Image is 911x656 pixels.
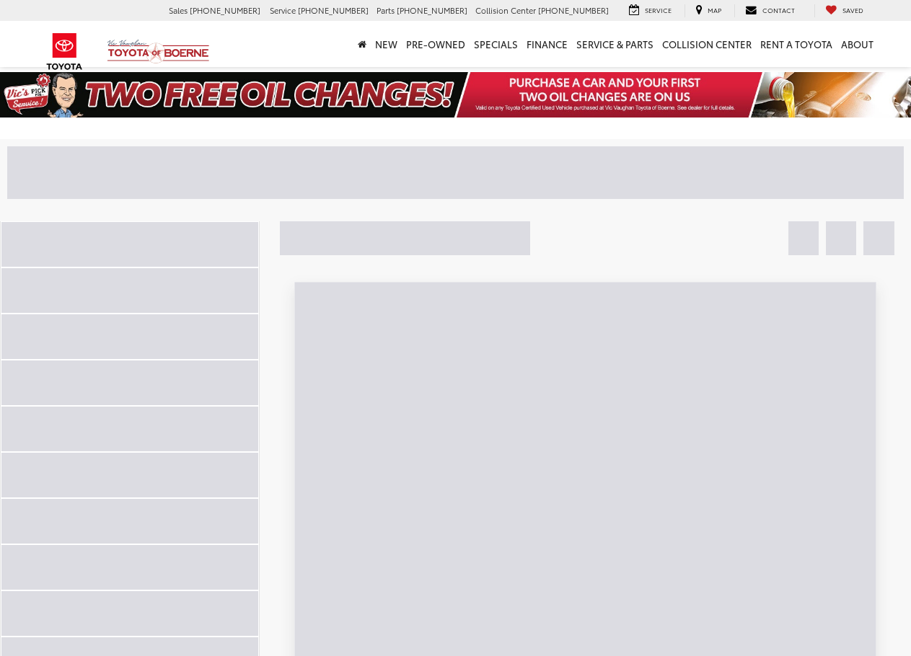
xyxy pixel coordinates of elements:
img: Vic Vaughan Toyota of Boerne [107,39,210,64]
span: [PHONE_NUMBER] [397,4,467,16]
a: Contact [734,4,806,17]
a: Map [685,4,732,17]
span: [PHONE_NUMBER] [298,4,369,16]
span: Map [708,5,721,14]
a: About [837,21,878,67]
span: [PHONE_NUMBER] [190,4,260,16]
img: Toyota [38,28,92,75]
span: Collision Center [475,4,536,16]
a: Specials [470,21,522,67]
span: Sales [169,4,188,16]
a: Collision Center [658,21,756,67]
a: Pre-Owned [402,21,470,67]
a: Service [618,4,682,17]
a: Finance [522,21,572,67]
a: My Saved Vehicles [814,4,874,17]
span: Contact [762,5,795,14]
span: Service [270,4,296,16]
span: [PHONE_NUMBER] [538,4,609,16]
a: Service & Parts: Opens in a new tab [572,21,658,67]
a: Home [353,21,371,67]
span: Saved [842,5,863,14]
span: Parts [377,4,395,16]
a: New [371,21,402,67]
span: Service [645,5,672,14]
a: Rent a Toyota [756,21,837,67]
